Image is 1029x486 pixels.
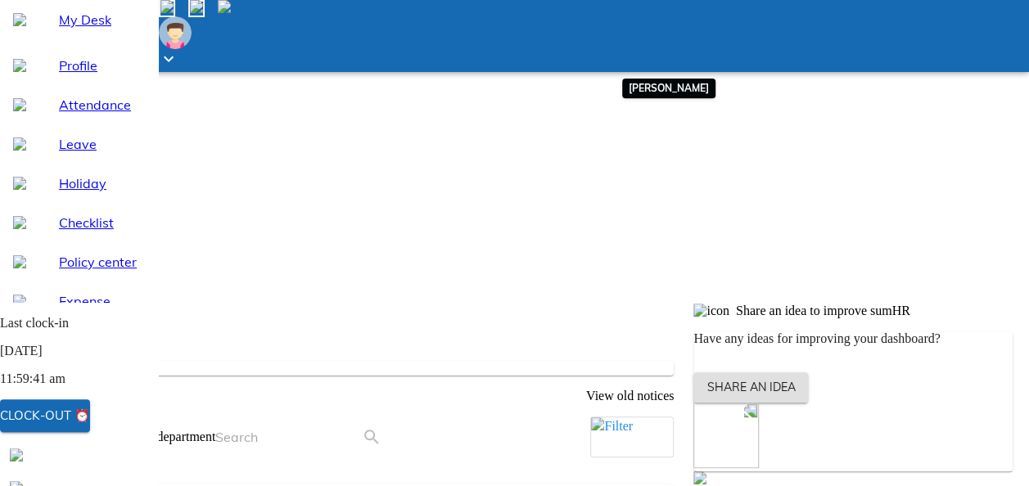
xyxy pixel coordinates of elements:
img: filter-outline-b-16px.66809d26.svg [591,417,604,430]
img: icon [693,304,729,318]
p: Have any ideas for improving your dashboard? [693,331,1013,346]
button: Share an idea [693,372,808,403]
p: No new notices [26,361,674,376]
img: no-ideas.ff7b33e5.svg [693,403,759,468]
span: Checklist [59,213,144,232]
p: Noticeboard [26,333,674,348]
input: Search [215,424,362,450]
p: View old notices [26,389,674,403]
img: Employee [159,16,192,49]
span: Share an idea [706,377,795,398]
span: Share an idea to improve sumHR [736,304,910,317]
img: checklist-outline-16px.1ab1268e.svg [13,216,26,229]
img: sumcal-outline-16px.c054fbe6.svg [693,471,706,484]
span: Filter [604,419,633,433]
